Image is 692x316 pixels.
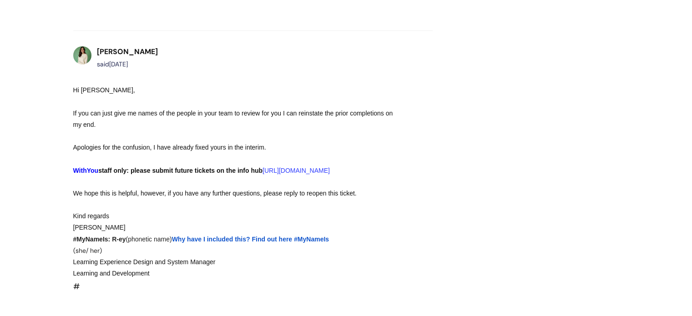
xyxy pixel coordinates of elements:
strong: staff only: please submit future tickets on the info hub [73,167,263,174]
div: [PERSON_NAME] [73,222,400,233]
div: Learning and Development [73,268,400,279]
span: Apologies for the confusion, I have already fixed yours in the interim. [73,144,266,151]
div: # [73,85,400,294]
div: Hi [PERSON_NAME], [73,85,400,130]
b: #MyNameIs: R-ey [73,236,126,243]
span: (she/ her) [73,246,102,255]
div: Learning Experience Design and System Manager [73,256,400,268]
div: Kind regards [73,211,400,222]
span: WithYou [73,167,99,174]
b: [PERSON_NAME] [97,47,158,56]
span: If you can just give me names of the people in your team to review for you I can reinstate the pr... [73,110,393,128]
span: Mon, 22 Sep, 2025 at 1:56 PM [109,60,128,68]
img: profile_image [73,46,91,65]
div: said [97,59,158,70]
a: Why have I included this? Find out here #MyNameIs [172,236,329,243]
a: [URL][DOMAIN_NAME] [263,167,330,174]
div: We hope this is helpful, however, if you have any further questions, please reply to reopen this ... [73,188,400,280]
span: (phonetic name) [126,236,172,243]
